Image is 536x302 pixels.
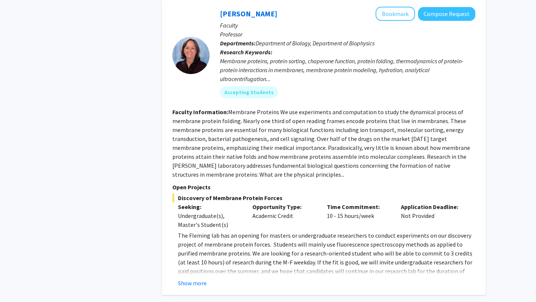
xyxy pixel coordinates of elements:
[178,202,241,211] p: Seeking:
[256,39,374,47] span: Department of Biology, Department of Biophysics
[247,202,321,229] div: Academic Credit
[6,269,32,296] iframe: Chat
[220,9,277,18] a: [PERSON_NAME]
[172,193,475,202] span: Discovery of Membrane Protein Forces
[327,202,390,211] p: Time Commitment:
[220,57,475,83] div: Membrane proteins, protein sorting, chaperone function, protein folding, thermodynamics of protei...
[220,86,278,98] mat-chip: Accepting Students
[220,30,475,39] p: Professor
[220,21,475,30] p: Faculty
[178,279,207,287] button: Show more
[220,39,256,47] b: Departments:
[418,7,475,21] button: Compose Request to Karen Fleming
[172,183,475,192] p: Open Projects
[376,7,415,21] button: Add Karen Fleming to Bookmarks
[178,231,475,293] p: The Fleming lab has an opening for masters or undergraduate researchers to conduct experiments on...
[395,202,470,229] div: Not Provided
[401,202,464,211] p: Application Deadline:
[220,48,272,56] b: Research Keywords:
[172,108,470,178] fg-read-more: Membrane Proteins We use experiments and computation to study the dynamical process of membrane p...
[178,211,241,229] div: Undergraduate(s), Master's Student(s)
[172,108,228,116] b: Faculty Information:
[321,202,396,229] div: 10 - 15 hours/week
[252,202,316,211] p: Opportunity Type:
